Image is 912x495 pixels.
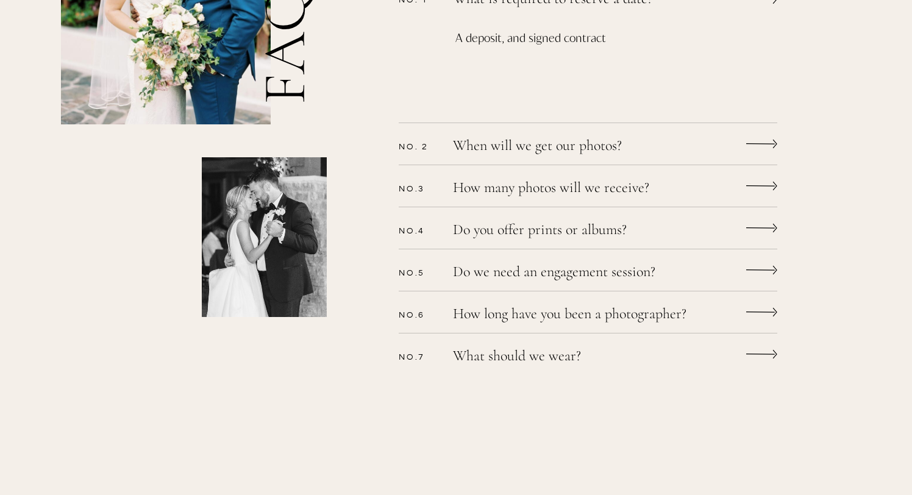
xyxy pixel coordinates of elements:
[455,28,716,107] p: A deposit, and signed contract
[399,268,438,277] p: No.5
[453,138,691,156] a: When will we get our photos?
[399,183,438,193] p: No.3
[453,307,732,324] a: How long have you been a photographer?
[453,180,691,198] a: How many photos will we receive?
[399,310,438,319] p: No.6
[453,223,691,240] a: Do you offer prints or albums?
[453,349,691,366] a: What should we wear?
[399,352,438,361] p: No.7
[399,141,438,151] p: No. 2
[399,226,438,235] p: No.4
[453,265,691,282] a: Do we need an engagement session?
